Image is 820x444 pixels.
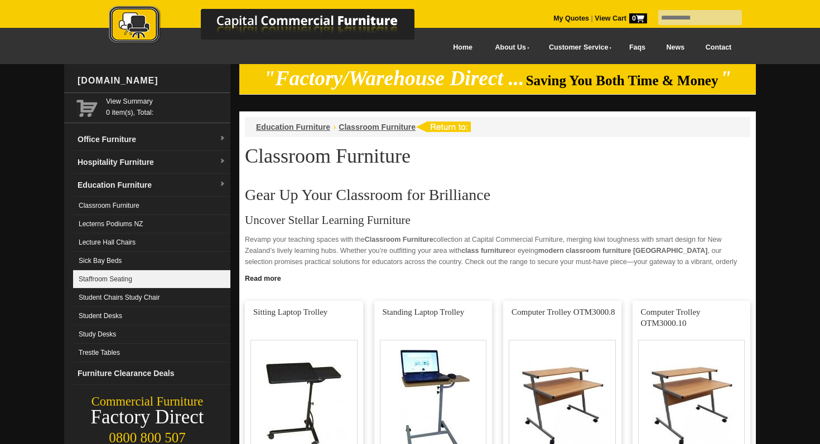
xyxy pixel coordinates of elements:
[219,181,226,188] img: dropdown
[720,67,732,90] em: "
[73,325,230,344] a: Study Desks
[416,121,471,132] img: return to
[73,344,230,362] a: Trestle Tables
[73,270,230,289] a: Staffroom Seating
[106,96,226,107] a: View Summary
[239,270,756,284] a: Click to read more
[538,247,708,255] strong: modern classroom furniture [GEOGRAPHIC_DATA]
[245,145,750,167] h1: Classroom Furniture
[219,158,226,165] img: dropdown
[73,233,230,252] a: Lecture Hall Chairs
[245,187,750,203] h2: Gear Up Your Classroom for Brilliance
[78,6,469,50] a: Capital Commercial Furniture Logo
[695,35,742,60] a: Contact
[629,13,647,23] span: 0
[73,197,230,215] a: Classroom Furniture
[339,123,416,131] a: Classroom Furniture
[245,214,750,226] h3: Uncover Stellar Learning Furniture
[483,35,537,60] a: About Us
[593,14,647,22] a: View Cart0
[73,151,230,174] a: Hospitality Furnituredropdown
[245,234,750,279] p: Revamp your teaching spaces with the collection at Capital Commercial Furniture, merging kiwi tou...
[526,73,718,88] span: Saving You Both Time & Money
[73,362,230,385] a: Furniture Clearance Deals
[656,35,695,60] a: News
[595,14,647,22] strong: View Cart
[73,174,230,197] a: Education Furnituredropdown
[73,128,230,151] a: Office Furnituredropdown
[264,67,524,90] em: "Factory/Warehouse Direct ...
[78,6,469,46] img: Capital Commercial Furniture Logo
[461,247,509,255] strong: class furniture
[73,307,230,325] a: Student Desks
[73,64,230,97] div: [DOMAIN_NAME]
[73,252,230,270] a: Sick Bay Beds
[553,14,589,22] a: My Quotes
[333,121,336,133] li: ›
[219,135,226,142] img: dropdown
[106,96,226,116] span: 0 item(s), Total:
[73,289,230,307] a: Student Chairs Study Chair
[537,35,619,60] a: Customer Service
[365,236,433,243] strong: Classroom Furniture
[64,394,230,409] div: Commercial Furniture
[619,35,656,60] a: Faqs
[73,215,230,233] a: Lecterns Podiums NZ
[256,123,330,131] a: Education Furniture
[64,409,230,425] div: Factory Direct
